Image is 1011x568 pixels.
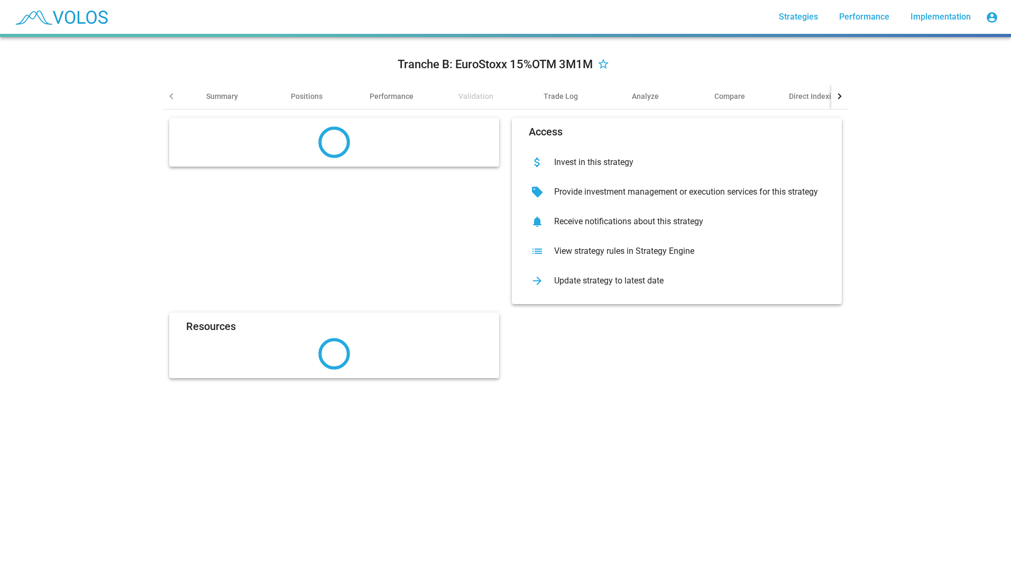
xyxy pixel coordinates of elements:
[779,12,818,22] span: Strategies
[546,157,825,168] div: Invest in this strategy
[831,7,898,26] a: Performance
[902,7,979,26] a: Implementation
[206,91,238,102] div: Summary
[520,148,833,177] button: Invest in this strategy
[520,207,833,236] button: Receive notifications about this strategy
[163,109,848,387] summary: AccessInvest in this strategyProvide investment management or execution services for this strateg...
[544,91,578,102] div: Trade Log
[770,7,826,26] a: Strategies
[789,91,840,102] div: Direct Indexing
[520,177,833,207] button: Provide investment management or execution services for this strategy
[546,216,825,227] div: Receive notifications about this strategy
[370,91,413,102] div: Performance
[520,236,833,266] button: View strategy rules in Strategy Engine
[291,91,323,102] div: Positions
[839,12,889,22] span: Performance
[398,56,593,73] div: Tranche B: EuroStoxx 15%OTM 3M1M
[8,4,113,30] img: blue_transparent.png
[714,91,745,102] div: Compare
[546,276,825,286] div: Update strategy to latest date
[529,154,546,171] mat-icon: attach_money
[597,59,610,71] mat-icon: star_border
[529,272,546,289] mat-icon: arrow_forward
[546,246,825,256] div: View strategy rules in Strategy Engine
[529,213,546,230] mat-icon: notifications
[632,91,659,102] div: Analyze
[911,12,971,22] span: Implementation
[529,126,563,137] mat-card-title: Access
[520,266,833,296] button: Update strategy to latest date
[986,11,998,24] mat-icon: account_circle
[529,184,546,200] mat-icon: sell
[186,321,236,332] mat-card-title: Resources
[529,243,546,260] mat-icon: list
[546,187,825,197] div: Provide investment management or execution services for this strategy
[458,91,493,102] div: Validation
